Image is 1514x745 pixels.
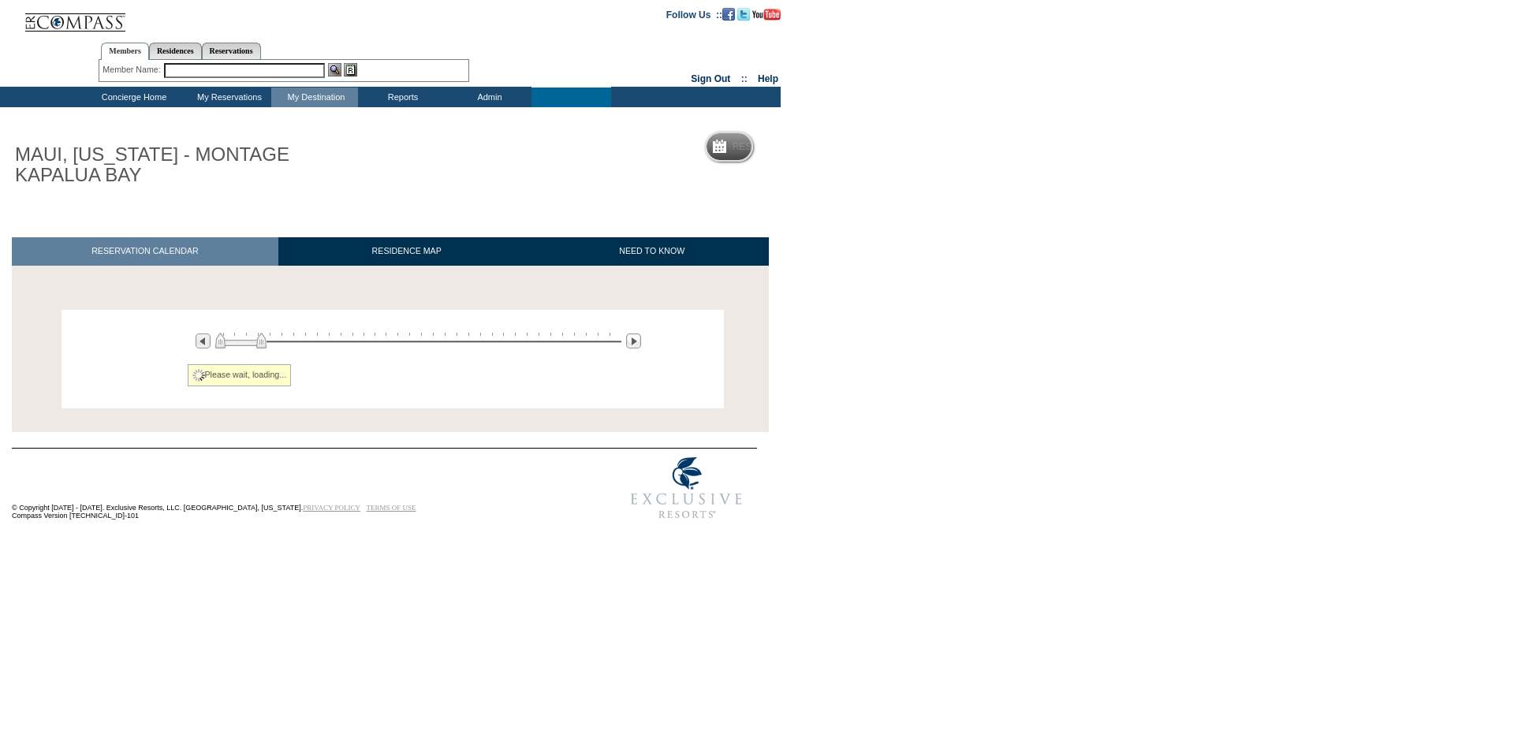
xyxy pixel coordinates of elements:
img: Reservations [344,63,357,76]
a: Residences [149,43,202,59]
td: My Reservations [185,88,271,107]
td: Follow Us :: [666,8,722,20]
a: Members [101,43,149,60]
a: Follow us on Twitter [737,9,750,18]
a: Subscribe to our YouTube Channel [752,9,781,18]
h1: MAUI, [US_STATE] - MONTAGE KAPALUA BAY [12,141,365,189]
h5: Reservation Calendar [733,142,853,152]
img: Next [626,333,641,348]
img: Subscribe to our YouTube Channel [752,9,781,20]
a: TERMS OF USE [367,504,416,512]
td: Admin [445,88,531,107]
a: NEED TO KNOW [535,237,769,265]
div: Member Name: [103,63,163,76]
img: View [328,63,341,76]
a: PRIVACY POLICY [303,504,360,512]
td: My Destination [271,88,358,107]
img: Follow us on Twitter [737,8,750,20]
td: © Copyright [DATE] - [DATE]. Exclusive Resorts, LLC. [GEOGRAPHIC_DATA], [US_STATE]. Compass Versi... [12,449,564,527]
a: RESERVATION CALENDAR [12,237,278,265]
img: spinner2.gif [192,369,205,382]
a: RESIDENCE MAP [278,237,535,265]
img: Previous [196,333,211,348]
a: Become our fan on Facebook [722,9,735,18]
img: Exclusive Resorts [616,449,757,527]
a: Sign Out [691,73,730,84]
img: Become our fan on Facebook [722,8,735,20]
a: Reservations [202,43,261,59]
div: Please wait, loading... [188,364,292,386]
a: Help [758,73,778,84]
span: :: [741,73,748,84]
td: Concierge Home [80,88,185,107]
td: Reports [358,88,445,107]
